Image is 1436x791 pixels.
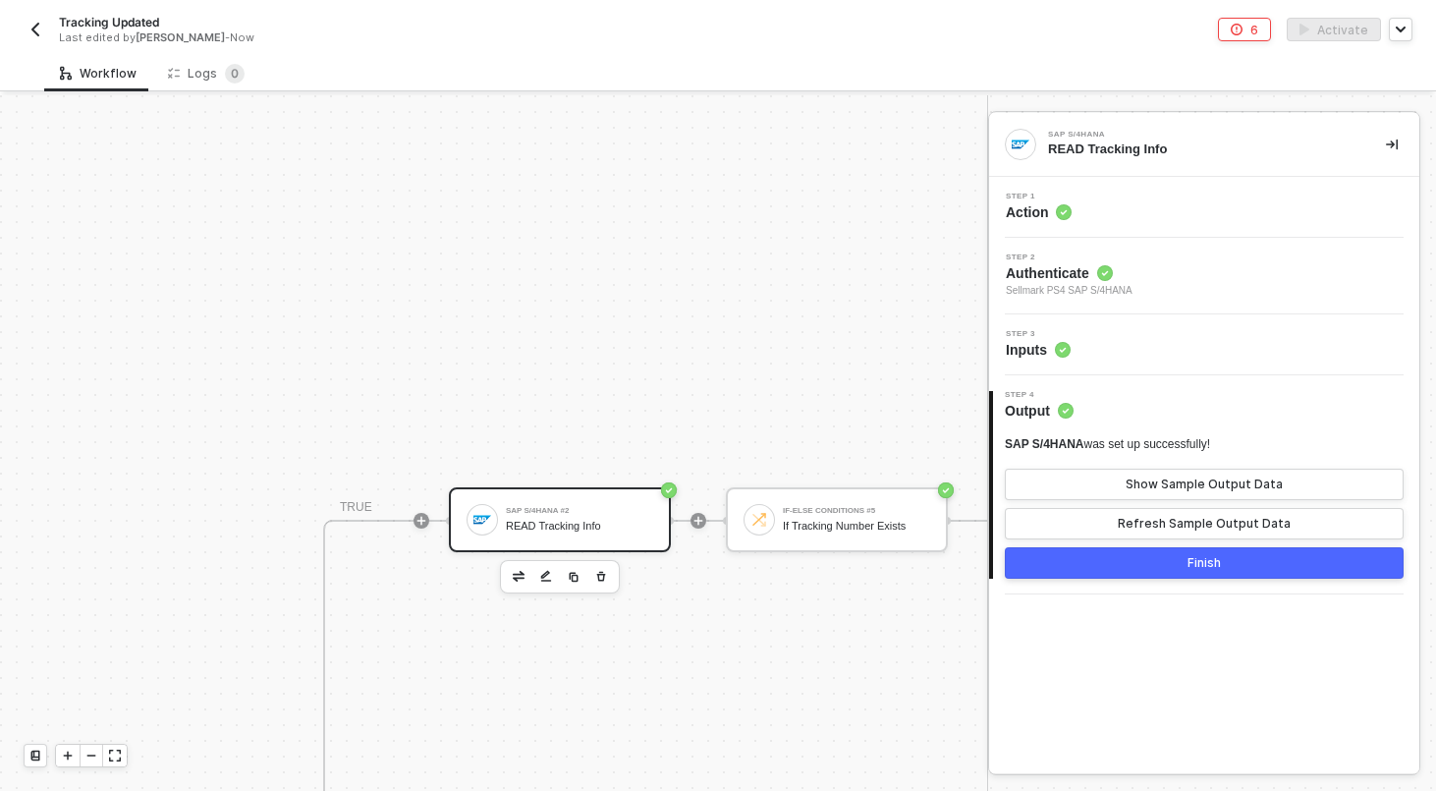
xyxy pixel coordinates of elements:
div: Finish [1187,555,1221,571]
span: Sellmark PS4 SAP S/4HANA [1006,283,1132,299]
span: icon-minus [85,750,97,762]
span: SAP S/4HANA [1005,437,1083,451]
div: If-Else Conditions #5 [783,507,930,515]
button: Finish [1005,547,1404,579]
div: READ Tracking Info [1048,141,1354,158]
img: edit-cred [540,570,552,584]
div: Show Sample Output Data [1126,477,1283,492]
button: Show Sample Output Data [1005,469,1404,500]
span: icon-play [62,750,74,762]
span: icon-expand [109,750,121,762]
div: SAP S/4HANA [1048,131,1343,139]
div: Step 1Action [989,193,1419,222]
img: back [28,22,43,37]
span: icon-success-page [661,482,677,498]
div: TRUE [340,498,372,517]
img: icon [473,511,491,529]
div: Logs [168,64,245,84]
span: Step 1 [1006,193,1072,200]
div: Last edited by - Now [59,30,673,45]
sup: 0 [225,64,245,84]
span: Inputs [1006,340,1071,360]
button: activateActivate [1287,18,1381,41]
button: edit-cred [507,565,530,589]
button: back [24,18,47,41]
img: integration-icon [1012,136,1029,153]
div: SAP S/4HANA #2 [506,507,653,515]
div: Refresh Sample Output Data [1118,516,1291,532]
span: Action [1006,202,1072,222]
div: Step 2Authenticate Sellmark PS4 SAP S/4HANA [989,254,1419,299]
button: Refresh Sample Output Data [1005,508,1404,539]
span: Authenticate [1006,263,1132,283]
div: Step 4Output SAP S/4HANAwas set up successfully!Show Sample Output DataRefresh Sample Output Data... [989,391,1419,579]
div: If Tracking Number Exists [783,520,930,533]
button: copy-block [562,565,585,589]
span: icon-play [692,515,704,527]
span: icon-success-page [938,482,954,498]
div: Workflow [60,66,137,82]
div: was set up successfully! [1005,436,1210,453]
img: edit-cred [513,571,525,581]
div: READ Tracking Info [506,520,653,533]
span: [PERSON_NAME] [136,30,225,44]
span: Step 2 [1006,254,1132,261]
span: icon-play [415,515,427,527]
span: Step 3 [1006,330,1071,338]
span: icon-collapse-right [1386,139,1398,150]
div: Step 3Inputs [989,330,1419,360]
span: icon-error-page [1231,24,1243,35]
span: Output [1005,401,1074,421]
button: 6 [1218,18,1271,41]
span: Step 4 [1005,391,1074,399]
span: Tracking Updated [59,14,159,30]
div: 6 [1250,22,1258,38]
img: icon [750,511,768,529]
img: copy-block [568,571,580,583]
button: edit-cred [534,565,558,589]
